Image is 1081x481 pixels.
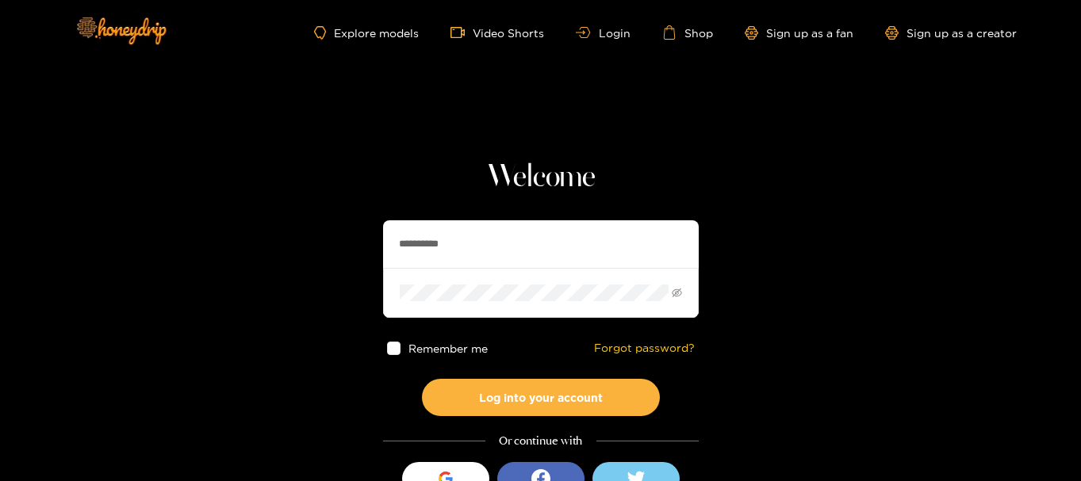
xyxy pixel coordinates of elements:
span: eye-invisible [672,288,682,298]
a: Login [576,27,630,39]
button: Log into your account [422,379,660,416]
span: Remember me [408,342,487,354]
span: video-camera [450,25,473,40]
a: Shop [662,25,713,40]
a: Video Shorts [450,25,544,40]
a: Sign up as a fan [745,26,853,40]
a: Sign up as a creator [885,26,1017,40]
a: Explore models [314,26,419,40]
div: Or continue with [383,432,699,450]
a: Forgot password? [594,342,695,355]
h1: Welcome [383,158,699,197]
